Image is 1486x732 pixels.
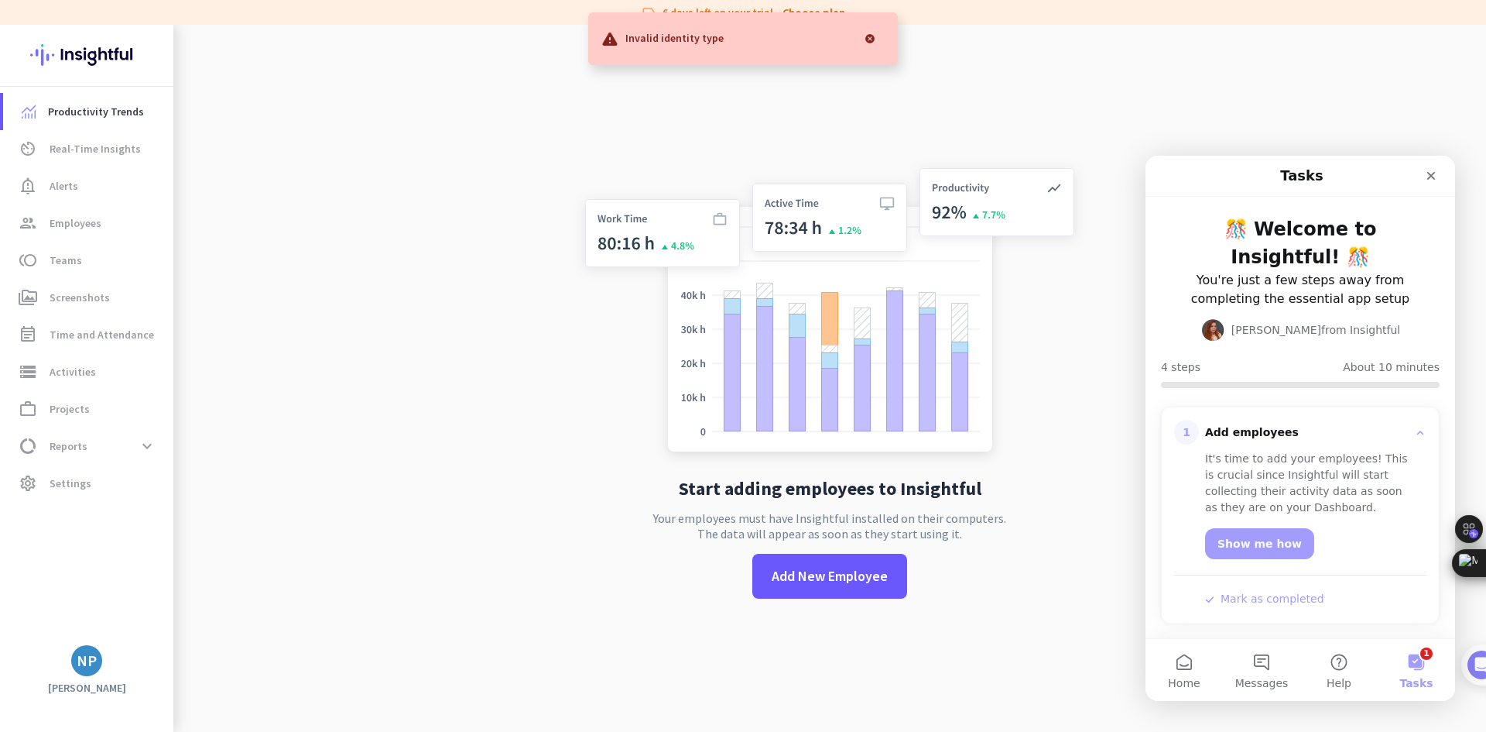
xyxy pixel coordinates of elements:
[3,130,173,167] a: av_timerReal-Time Insights
[50,214,101,232] span: Employees
[19,288,37,307] i: perm_media
[50,139,141,158] span: Real-Time Insights
[30,25,143,85] img: Insightful logo
[574,159,1086,467] img: no-search-results
[50,288,110,307] span: Screenshots
[19,437,37,455] i: data_usage
[19,363,37,381] i: storage
[48,102,144,121] span: Productivity Trends
[50,251,82,270] span: Teams
[679,479,981,498] h2: Start adding employees to Insightful
[3,242,173,279] a: tollTeams
[50,400,90,418] span: Projects
[782,5,845,20] a: Choose plan
[22,105,36,119] img: menu-item
[19,325,37,344] i: event_note
[3,353,173,390] a: storageActivities
[653,510,1006,541] p: Your employees must have Insightful installed on their computers. The data will appear as soon as...
[752,554,907,599] button: Add New Employee
[19,400,37,418] i: work_outline
[3,465,173,502] a: settingsSettings
[3,93,173,130] a: menu-itemProductivity Trends
[50,437,87,455] span: Reports
[3,204,173,242] a: groupEmployees
[50,325,154,344] span: Time and Attendance
[19,177,37,195] i: notification_important
[19,474,37,493] i: settings
[3,390,173,428] a: work_outlineProjects
[625,29,724,45] p: Invalid identity type
[641,5,656,20] i: label
[3,428,173,465] a: data_usageReportsexpand_more
[133,432,161,460] button: expand_more
[1145,156,1455,701] iframe: Intercom live chat
[50,177,78,195] span: Alerts
[3,316,173,353] a: event_noteTime and Attendance
[772,566,888,586] span: Add New Employee
[19,214,37,232] i: group
[77,653,97,668] div: NP
[19,139,37,158] i: av_timer
[50,363,96,381] span: Activities
[3,279,173,316] a: perm_mediaScreenshots
[50,474,91,493] span: Settings
[3,167,173,204] a: notification_importantAlerts
[19,251,37,270] i: toll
